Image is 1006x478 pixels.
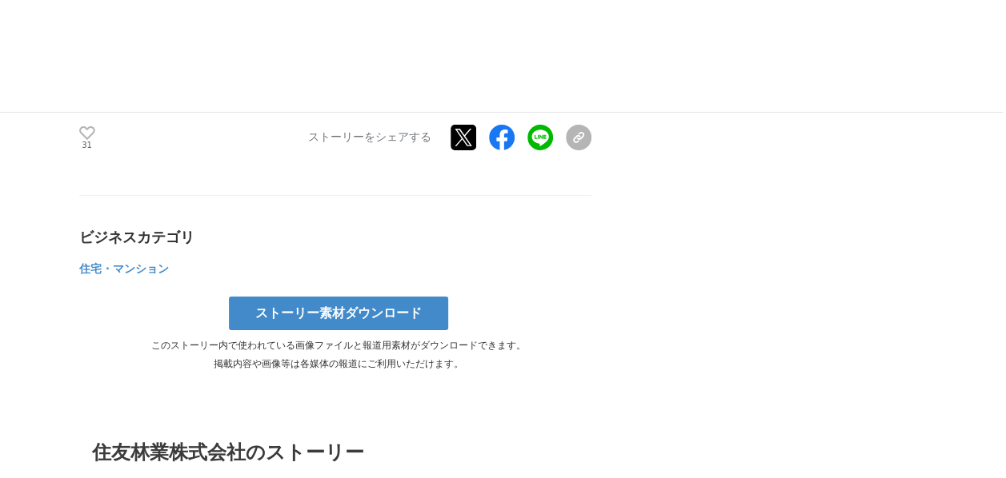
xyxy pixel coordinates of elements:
div: ビジネスカテゴリ [79,228,591,247]
p: ストーリーをシェアする [308,130,431,145]
p: このストーリー内で使われている画像ファイルと報道用素材がダウンロードできます。 掲載内容や画像等は各媒体の報道にご利用いただけます。 [79,337,598,372]
a: 住宅・マンション [79,265,169,274]
h3: 住友林業株式会社のストーリー [92,437,915,468]
p: 31 [79,141,95,149]
a: ストーリー素材ダウンロード [229,297,448,330]
span: 住宅・マンション [79,262,169,275]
